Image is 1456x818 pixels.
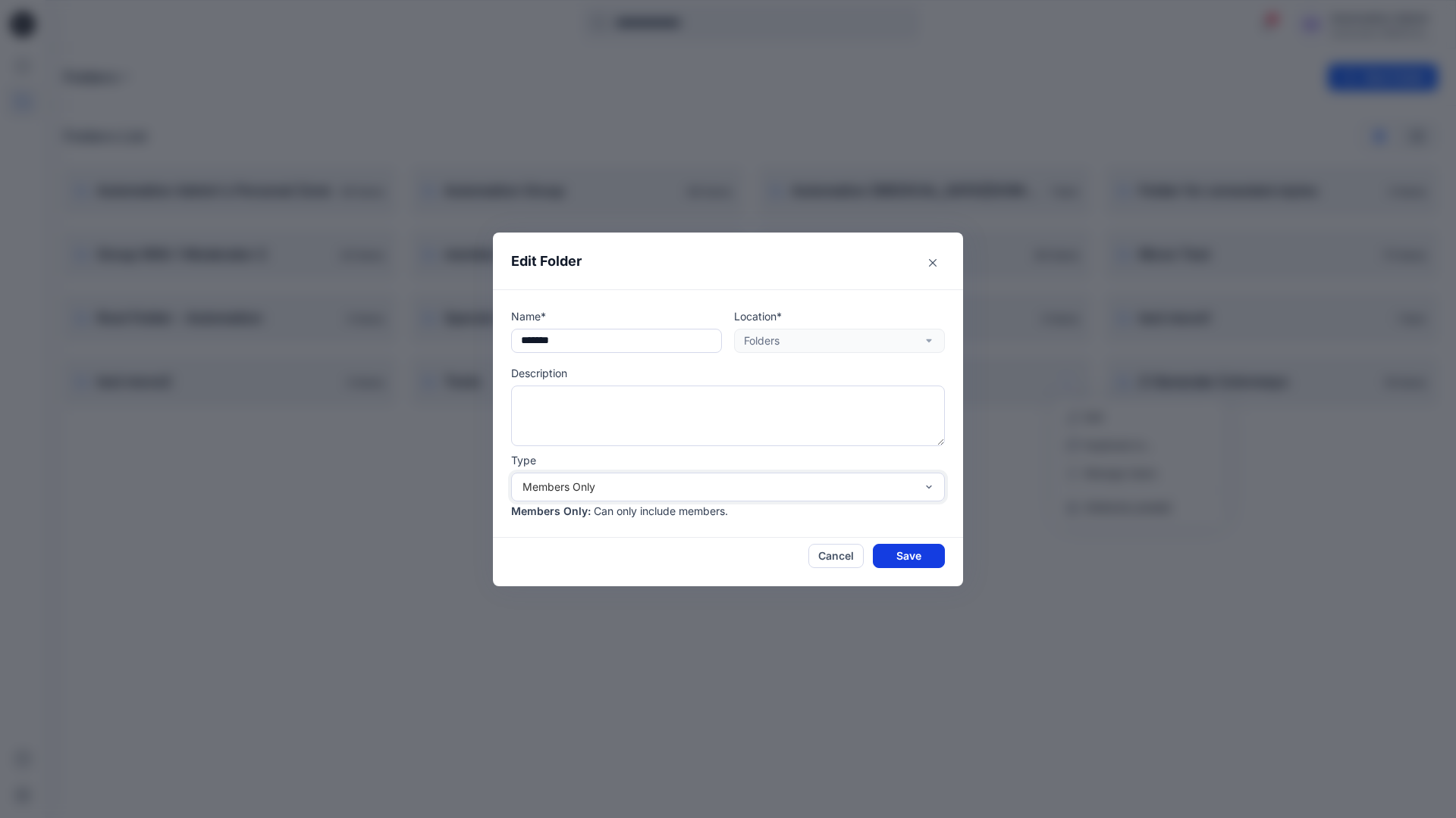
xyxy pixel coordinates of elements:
button: Cancel [808,544,864,568]
button: Save [873,544,945,568]
div: Members Only [522,479,915,495]
p: Type [511,452,945,468]
header: Edit Folder [493,233,963,289]
p: Can only include members. [594,503,728,519]
p: Description [511,365,945,381]
p: Members Only : [511,503,591,519]
button: Close [921,251,945,275]
p: Location* [734,308,945,324]
p: Name* [511,308,722,324]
